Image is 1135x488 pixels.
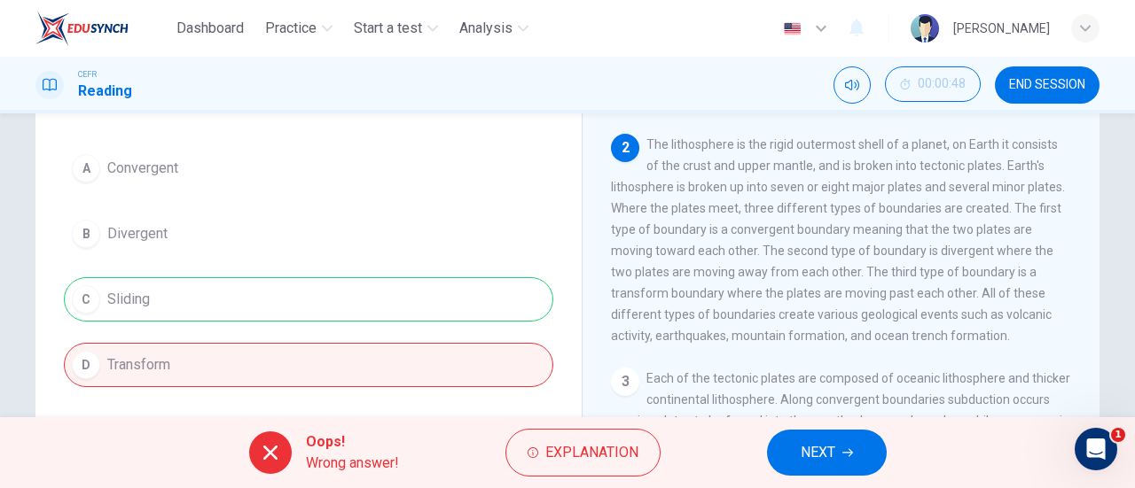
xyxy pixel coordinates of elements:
[801,440,835,465] span: NEXT
[545,440,638,465] span: Explanation
[781,22,803,35] img: en
[885,66,981,102] button: 00:00:48
[1111,428,1125,442] span: 1
[78,81,132,102] h1: Reading
[885,66,981,104] div: Hide
[354,18,422,39] span: Start a test
[953,18,1050,39] div: [PERSON_NAME]
[1075,428,1117,470] iframe: Intercom live chat
[767,430,887,476] button: NEXT
[611,371,1070,470] span: Each of the tectonic plates are composed of oceanic lithosphere and thicker continental lithosphe...
[1009,78,1085,92] span: END SESSION
[306,431,399,453] span: Oops!
[78,68,97,81] span: CEFR
[459,18,513,39] span: Analysis
[258,12,340,44] button: Practice
[995,66,1100,104] button: END SESSION
[611,134,639,162] div: 2
[169,12,251,44] button: Dashboard
[265,18,317,39] span: Practice
[306,453,399,474] span: Wrong answer!
[347,12,445,44] button: Start a test
[505,429,661,476] button: Explanation
[611,368,639,396] div: 3
[35,11,169,46] a: EduSynch logo
[611,137,1065,343] span: The lithosphere is the rigid outermost shell of a planet, on Earth it consists of the crust and u...
[918,77,966,91] span: 00:00:48
[176,18,244,39] span: Dashboard
[834,66,871,104] div: Mute
[35,11,129,46] img: EduSynch logo
[452,12,536,44] button: Analysis
[911,14,939,43] img: Profile picture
